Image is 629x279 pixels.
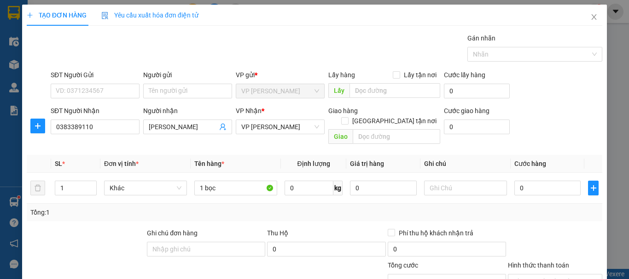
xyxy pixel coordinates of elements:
input: VD: Bàn, Ghế [194,181,277,195]
label: Hình thức thanh toán [508,262,569,269]
span: kg [333,181,343,195]
span: Thu Hộ [267,229,288,237]
input: 0 [350,181,416,195]
label: Cước lấy hàng [444,71,485,79]
span: Lấy [328,83,349,98]
input: Dọc đường [349,83,440,98]
th: Ghi chú [420,155,511,173]
span: Giao hàng [328,107,358,114]
button: plus [588,181,599,195]
img: icon [101,12,109,19]
span: close [590,13,598,21]
div: SĐT Người Nhận [51,106,140,116]
label: Ghi chú đơn hàng [147,229,198,237]
div: Người gửi [143,70,232,80]
span: Lấy hàng [328,71,355,79]
span: Khác [110,181,181,195]
span: plus [27,12,33,18]
div: VP gửi [236,70,325,80]
button: delete [30,181,45,195]
label: Gán nhãn [467,34,495,42]
span: Cước hàng [514,160,546,167]
input: Ghi Chú [424,181,507,195]
span: Giá trị hàng [350,160,384,167]
button: plus [30,119,45,133]
div: Người nhận [143,106,232,116]
span: [GEOGRAPHIC_DATA] tận nơi [349,116,440,126]
input: Cước lấy hàng [444,84,510,98]
span: Định lượng [297,160,330,167]
span: VP Trần Quốc Hoàn [241,120,319,134]
span: Đơn vị tính [104,160,139,167]
input: Dọc đường [353,129,440,144]
span: Tên hàng [194,160,224,167]
span: Lấy tận nơi [400,70,440,80]
span: user-add [219,123,227,131]
span: plus [31,122,45,130]
span: Giao [328,129,353,144]
input: Cước giao hàng [444,120,510,134]
span: Yêu cầu xuất hóa đơn điện tử [101,11,198,19]
span: VP Nhận [236,107,262,114]
span: SL [55,160,62,167]
span: Tổng cước [388,262,418,269]
div: SĐT Người Gửi [51,70,140,80]
span: TẠO ĐƠN HÀNG [27,11,87,19]
span: plus [588,184,598,192]
span: VP Hà Huy Tập [241,84,319,98]
span: Phí thu hộ khách nhận trả [395,228,477,238]
label: Cước giao hàng [444,107,489,114]
div: Tổng: 1 [30,207,244,217]
input: Ghi chú đơn hàng [147,242,265,256]
button: Close [581,5,607,30]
